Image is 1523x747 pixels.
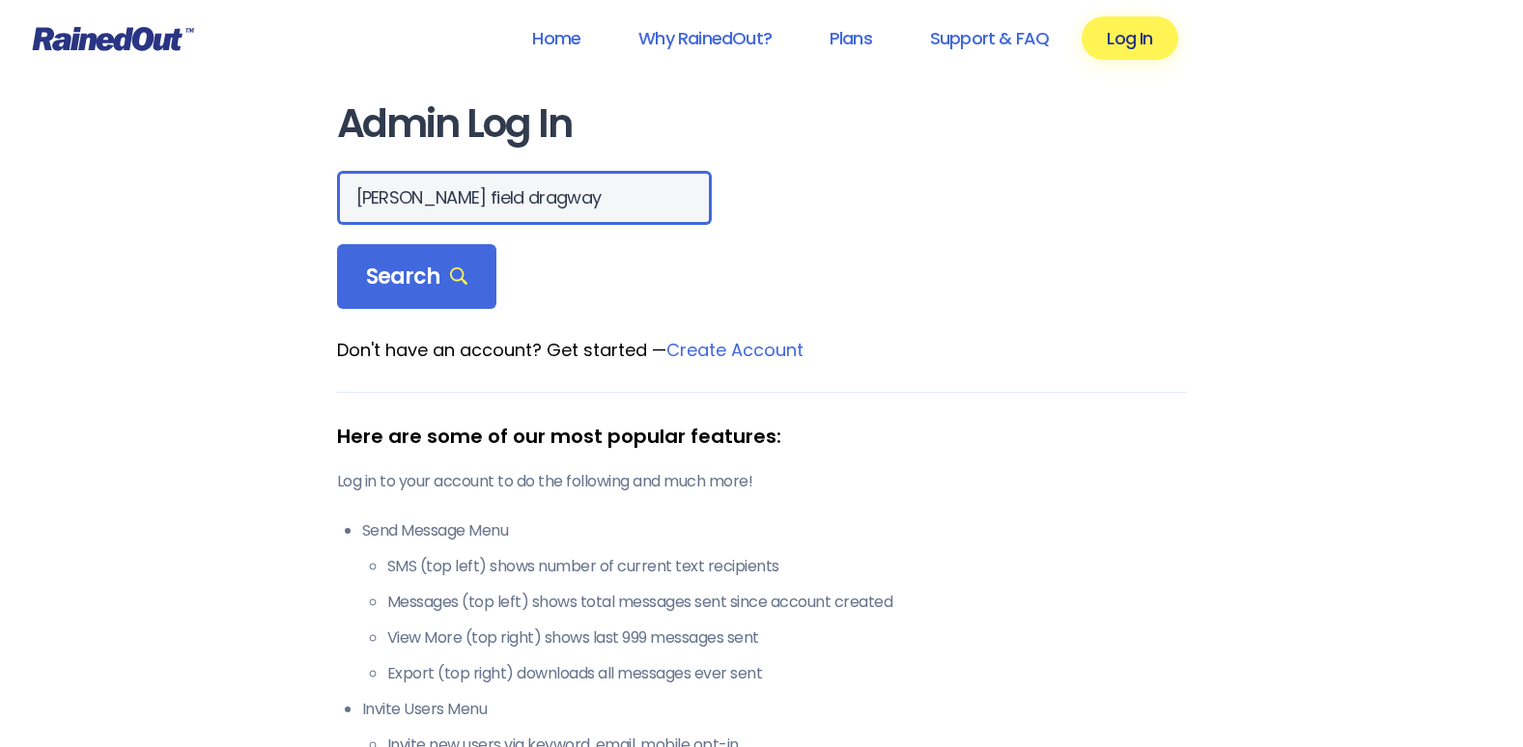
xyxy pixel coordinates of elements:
[613,16,797,60] a: Why RainedOut?
[387,626,1187,650] li: View More (top right) shows last 999 messages sent
[1082,16,1177,60] a: Log In
[387,555,1187,578] li: SMS (top left) shows number of current text recipients
[337,244,497,310] div: Search
[804,16,897,60] a: Plans
[905,16,1074,60] a: Support & FAQ
[666,338,804,362] a: Create Account
[337,422,1187,451] div: Here are some of our most popular features:
[337,102,1187,146] h1: Admin Log In
[362,519,1187,685] li: Send Message Menu
[387,591,1187,614] li: Messages (top left) shows total messages sent since account created
[366,263,468,290] span: Search
[337,171,712,225] input: Search Orgs…
[507,16,606,60] a: Home
[337,470,1187,493] p: Log in to your account to do the following and much more!
[387,662,1187,685] li: Export (top right) downloads all messages ever sent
